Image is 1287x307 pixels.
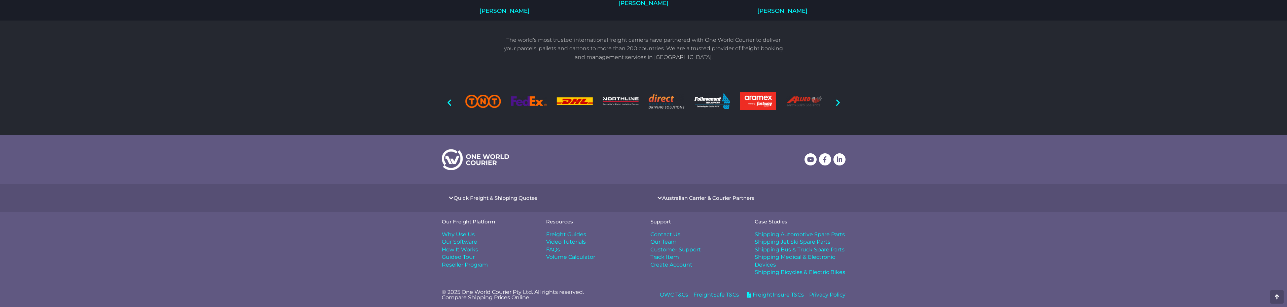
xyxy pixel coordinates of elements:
[694,93,730,109] img: Followmont Transport Queensland
[650,238,677,246] span: Our Team
[662,195,754,201] a: Australian Carrier & Courier Partners
[442,253,533,261] a: Guided Tour
[511,96,547,106] img: FedEx_Dark
[740,92,776,113] div: 8 / 20
[650,238,741,246] a: Our Team
[755,253,846,269] a: Shipping Medical & Electronic Devices
[546,253,595,261] span: Volume Calculator
[442,289,637,300] p: © 2025 One World Courier Pty Ltd. All rights reserved. Compare Shipping Prices Online
[546,246,560,253] span: FAQs
[502,36,785,62] p: The world’s most trusted international freight carriers have partnered with One World Courier to ...
[442,261,533,269] a: Reseller Program
[755,219,846,224] h4: Case Studies
[442,238,533,246] a: Our Software
[465,95,501,108] img: TNT logo Australian freight company
[442,261,488,269] span: Reseller Program
[693,291,739,299] a: FreightSafe T&Cs
[546,238,637,246] a: Video Tutorials
[442,238,477,246] span: Our Software
[716,8,849,14] h2: [PERSON_NAME]
[786,96,822,107] img: Allied Express Logo courier service australia
[649,94,684,109] img: Direct
[650,231,741,238] a: Contact Us
[438,8,571,14] h2: [PERSON_NAME]
[744,291,804,299] a: FreightInsure T&Cs
[546,253,637,261] a: Volume Calculator
[577,0,710,6] h2: [PERSON_NAME]
[649,94,684,111] div: 6 / 20
[660,291,688,299] a: OWC T&Cs
[755,238,846,246] a: Shipping Jet Ski Spare Parts
[465,83,822,121] div: Image Carousel
[650,219,741,224] h4: Support
[511,96,547,109] div: 3 / 20
[557,97,593,107] div: 4 / 20
[546,219,637,224] h4: Resources
[442,231,475,238] span: Why Use Us
[650,261,741,269] a: Create Account
[755,238,830,246] span: Shipping Jet Ski Spare Parts
[755,246,846,253] a: Shipping Bus & Truck Spare Parts
[442,231,533,238] a: Why Use Us
[650,253,741,261] a: Track Item
[786,96,822,109] div: 9 / 20
[442,253,475,261] span: Guided Tour
[603,97,638,105] img: nl-logo-2x
[650,231,680,238] span: Contact Us
[650,261,692,269] span: Create Account
[546,238,586,246] span: Video Tutorials
[694,93,730,111] div: 7 / 20
[442,219,533,224] h4: Our Freight Platform
[751,291,804,299] span: FreightInsure T&Cs
[755,231,845,238] span: Shipping Automotive Spare Parts
[650,246,741,253] a: Customer Support
[454,195,537,201] a: Quick Freight & Shipping Quotes
[546,246,637,253] a: FAQs
[755,269,845,276] span: Shipping Bicycles & Electric Bikes
[442,246,533,253] a: How It Works
[557,97,593,105] img: DHL
[650,253,679,261] span: Track Item
[740,92,776,110] img: Aramex
[755,246,845,253] span: Shipping Bus & Truck Spare Parts
[755,231,846,238] a: Shipping Automotive Spare Parts
[546,231,637,238] a: Freight Guides
[603,97,638,108] div: 5 / 20
[442,246,478,253] span: How It Works
[546,231,586,238] span: Freight Guides
[465,95,501,110] div: 2 / 20
[809,291,846,299] a: Privacy Policy
[650,246,701,253] span: Customer Support
[755,269,846,276] a: Shipping Bicycles & Electric Bikes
